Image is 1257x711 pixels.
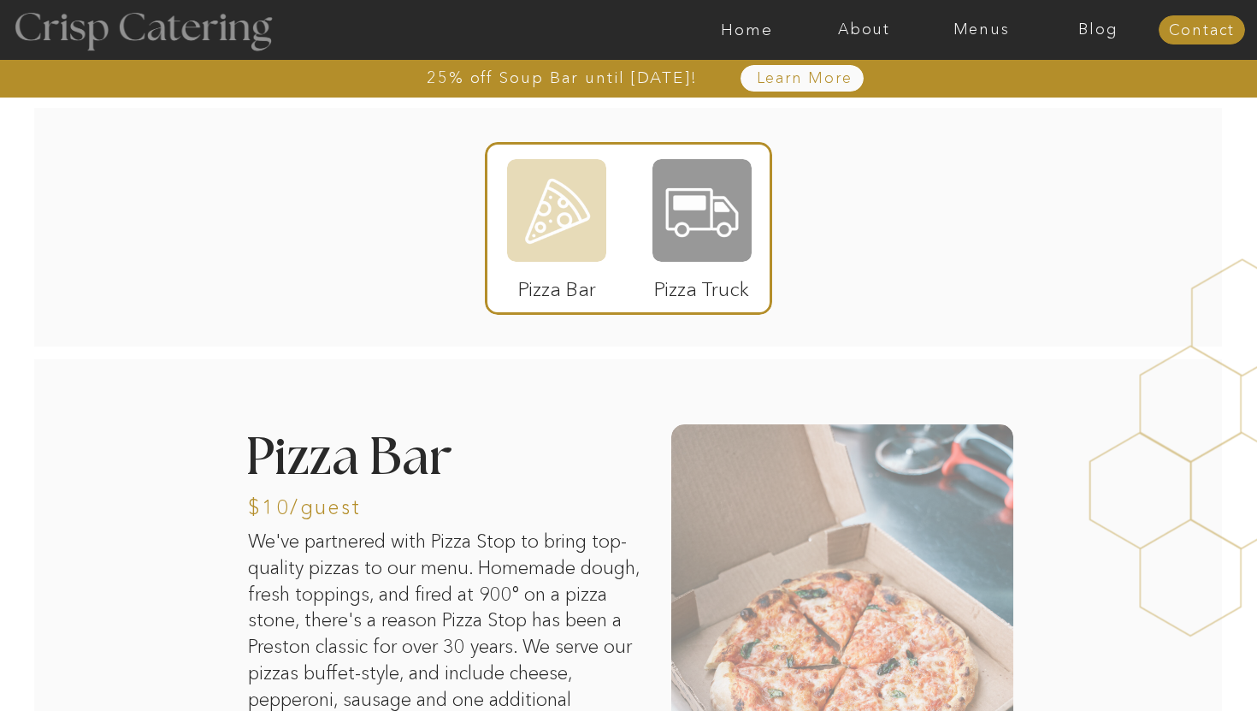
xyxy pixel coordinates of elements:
h3: $10/guest [248,497,493,513]
p: Pizza Bar [500,260,614,310]
a: Menus [923,21,1040,39]
a: Contact [1159,22,1245,39]
a: Home [688,21,806,39]
a: 25% off Soup Bar until [DATE]! [365,69,759,86]
a: Learn More [717,70,892,87]
a: About [806,21,923,39]
a: Blog [1040,21,1157,39]
p: Pizza Truck [645,260,758,310]
h2: Pizza Bar [245,433,560,487]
